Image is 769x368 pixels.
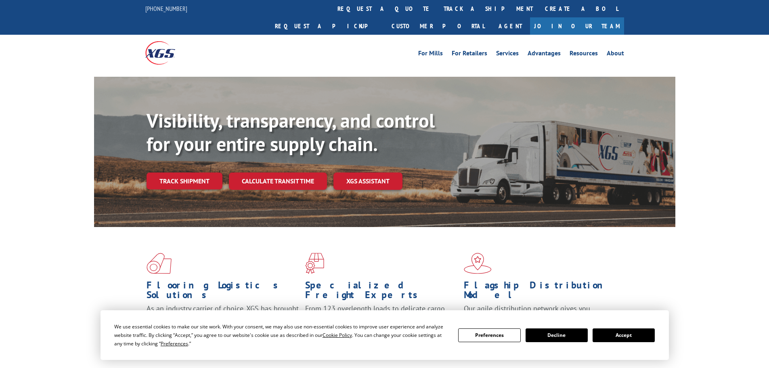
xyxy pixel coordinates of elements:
[464,280,616,304] h1: Flagship Distribution Model
[229,172,327,190] a: Calculate transit time
[607,50,624,59] a: About
[418,50,443,59] a: For Mills
[593,328,655,342] button: Accept
[526,328,588,342] button: Decline
[305,280,458,304] h1: Specialized Freight Experts
[147,253,172,274] img: xgs-icon-total-supply-chain-intelligence-red
[496,50,519,59] a: Services
[490,17,530,35] a: Agent
[147,304,299,332] span: As an industry carrier of choice, XGS has brought innovation and dedication to flooring logistics...
[528,50,561,59] a: Advantages
[101,310,669,360] div: Cookie Consent Prompt
[145,4,187,13] a: [PHONE_NUMBER]
[305,253,324,274] img: xgs-icon-focused-on-flooring-red
[269,17,386,35] a: Request a pickup
[333,172,402,190] a: XGS ASSISTANT
[464,304,612,323] span: Our agile distribution network gives you nationwide inventory management on demand.
[147,108,435,156] b: Visibility, transparency, and control for your entire supply chain.
[147,280,299,304] h1: Flooring Logistics Solutions
[323,332,352,339] span: Cookie Policy
[305,304,458,340] p: From 123 overlength loads to delicate cargo, our experienced staff knows the best way to move you...
[570,50,598,59] a: Resources
[458,328,520,342] button: Preferences
[161,340,188,347] span: Preferences
[464,253,492,274] img: xgs-icon-flagship-distribution-model-red
[147,172,222,189] a: Track shipment
[114,322,448,348] div: We use essential cookies to make our site work. With your consent, we may also use non-essential ...
[452,50,487,59] a: For Retailers
[386,17,490,35] a: Customer Portal
[530,17,624,35] a: Join Our Team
